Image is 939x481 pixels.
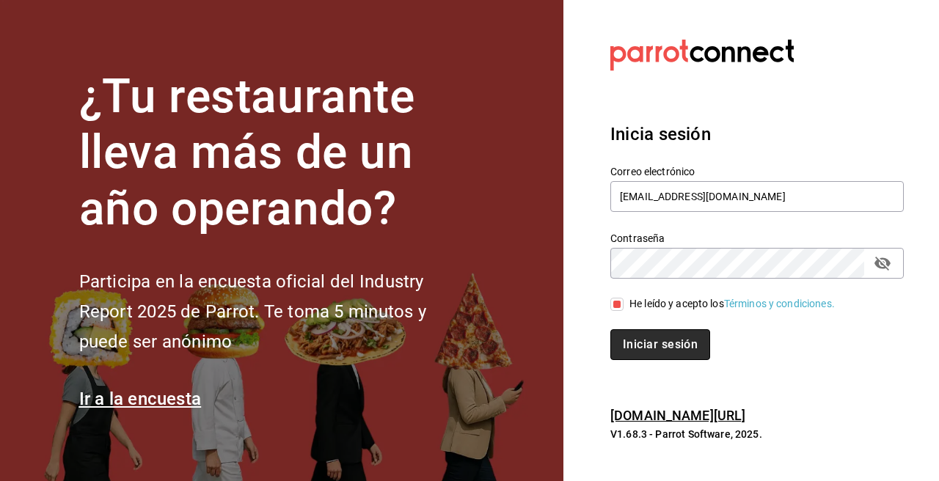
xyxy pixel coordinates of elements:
[610,408,745,423] a: [DOMAIN_NAME][URL]
[610,121,904,147] h3: Inicia sesión
[79,267,475,356] h2: Participa en la encuesta oficial del Industry Report 2025 de Parrot. Te toma 5 minutos y puede se...
[610,329,710,360] button: Iniciar sesión
[870,251,895,276] button: passwordField
[610,427,904,441] p: V1.68.3 - Parrot Software, 2025.
[79,389,202,409] a: Ir a la encuesta
[610,232,904,243] label: Contraseña
[610,181,904,212] input: Ingresa tu correo electrónico
[79,69,475,238] h1: ¿Tu restaurante lleva más de un año operando?
[610,166,904,176] label: Correo electrónico
[629,296,835,312] div: He leído y acepto los
[724,298,835,309] a: Términos y condiciones.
